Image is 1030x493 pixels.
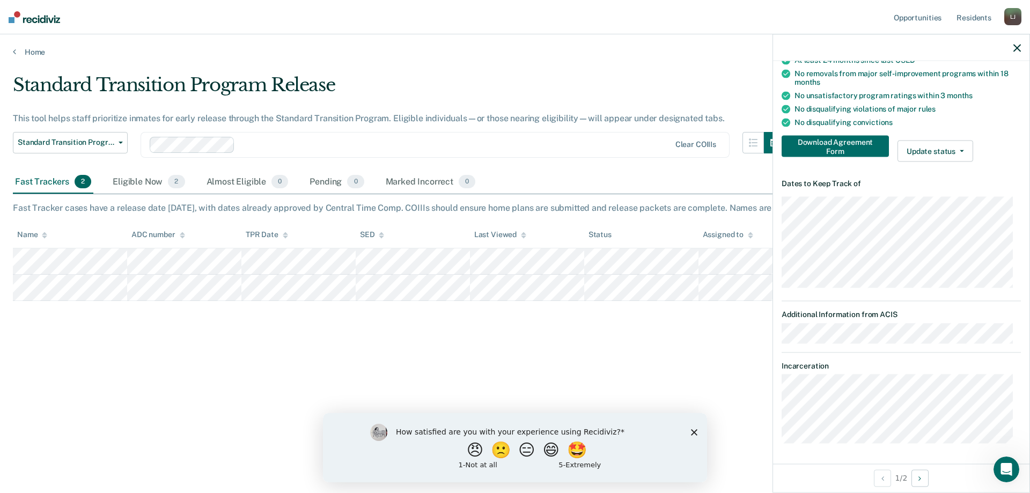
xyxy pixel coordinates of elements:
span: Standard Transition Program Release [18,138,114,147]
span: 0 [459,175,475,189]
div: No unsatisfactory program ratings within 3 [794,91,1021,100]
div: 1 / 2 [773,463,1029,492]
span: 0 [347,175,364,189]
div: ADC number [131,230,185,239]
span: 2 [168,175,185,189]
div: Status [588,230,612,239]
span: 0 [271,175,288,189]
div: L J [1004,8,1021,25]
span: months [947,91,973,100]
div: TPR Date [246,230,288,239]
div: Fast Trackers [13,171,93,194]
div: Fast Tracker cases have a release date [DATE], with dates already approved by Central Time Comp. ... [13,203,1017,213]
button: Next Opportunity [911,469,929,487]
div: Standard Transition Program Release [13,74,785,105]
span: rules [918,105,936,113]
span: 2 [75,175,91,189]
div: No disqualifying violations of major [794,105,1021,114]
dt: Dates to Keep Track of [782,179,1021,188]
span: months [794,78,820,86]
div: Assigned to [703,230,753,239]
div: Almost Eligible [204,171,291,194]
div: Eligible Now [111,171,187,194]
div: Name [17,230,47,239]
button: Download Agreement Form [782,136,889,157]
iframe: Intercom live chat [994,457,1019,482]
img: Recidiviz [9,11,60,23]
iframe: Survey by Kim from Recidiviz [323,413,707,482]
div: Pending [307,171,366,194]
a: Home [13,47,1017,57]
button: Update status [897,141,973,162]
span: convictions [853,118,893,127]
div: No removals from major self-improvement programs within 18 [794,69,1021,87]
div: SED [360,230,385,239]
div: This tool helps staff prioritize inmates for early release through the Standard Transition Progra... [13,113,785,123]
div: Clear COIIIs [675,140,716,149]
div: Marked Incorrect [384,171,478,194]
div: Last Viewed [474,230,526,239]
dt: Additional Information from ACIS [782,310,1021,319]
dt: Incarceration [782,361,1021,370]
a: Navigate to form link [782,136,893,157]
button: Previous Opportunity [874,469,891,487]
div: No disqualifying [794,118,1021,127]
